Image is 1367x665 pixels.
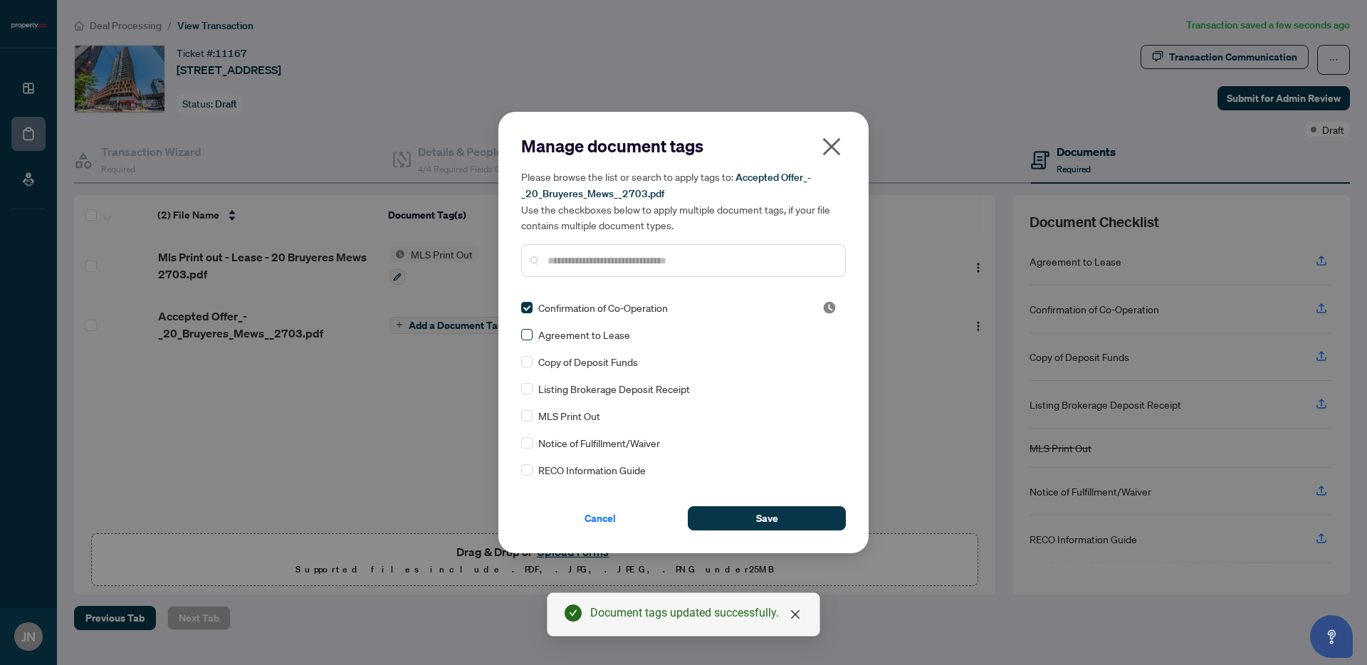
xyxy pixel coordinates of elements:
span: Save [756,507,778,530]
span: Pending Review [822,300,837,315]
button: Save [688,506,846,530]
button: Cancel [521,506,679,530]
span: check-circle [565,604,582,622]
span: close [790,609,801,620]
span: close [820,135,843,158]
button: Open asap [1310,615,1353,658]
span: Listing Brokerage Deposit Receipt [538,381,690,397]
span: Notice of Fulfillment/Waiver [538,435,660,451]
span: Confirmation of Co-Operation [538,300,668,315]
span: Copy of Deposit Funds [538,354,638,370]
span: Agreement to Lease [538,327,630,342]
span: Cancel [585,507,616,530]
span: MLS Print Out [538,408,600,424]
h5: Please browse the list or search to apply tags to: Use the checkboxes below to apply multiple doc... [521,169,846,233]
span: RECO Information Guide [538,462,646,478]
h2: Manage document tags [521,135,846,157]
div: Document tags updated successfully. [590,604,802,622]
a: Close [787,607,803,622]
img: status [822,300,837,315]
